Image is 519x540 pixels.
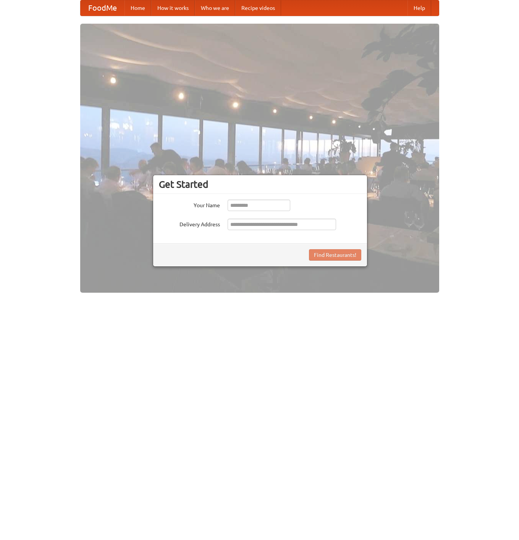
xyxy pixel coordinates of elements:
[195,0,235,16] a: Who we are
[159,219,220,228] label: Delivery Address
[124,0,151,16] a: Home
[81,0,124,16] a: FoodMe
[159,200,220,209] label: Your Name
[407,0,431,16] a: Help
[159,179,361,190] h3: Get Started
[151,0,195,16] a: How it works
[235,0,281,16] a: Recipe videos
[309,249,361,261] button: Find Restaurants!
